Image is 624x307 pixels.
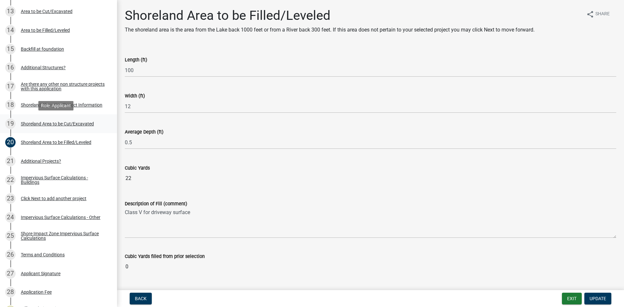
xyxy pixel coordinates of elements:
button: Back [130,293,152,304]
span: Share [595,10,610,18]
p: The shoreland area is the area from the Lake back 1000 feet or from a River back 300 feet. If thi... [125,26,535,34]
div: 17 [5,81,16,92]
h1: Shoreland Area to be Filled/Leveled [125,8,535,23]
div: Shoreland Area to be Filled/Leveled [21,140,91,145]
span: Update [590,296,606,301]
div: Application Fee [21,290,52,294]
span: Back [135,296,147,301]
div: 16 [5,62,16,73]
div: 26 [5,249,16,260]
div: 21 [5,156,16,166]
div: Impervious Surface Calculations - Other [21,215,100,220]
div: Additional Projects? [21,159,61,163]
div: Shore Impact Zone Impervious Surface Calculations [21,231,107,240]
label: Average Depth (ft) [125,130,163,134]
label: Cubic Yards [125,166,150,171]
div: Area to be Cut/Excavated [21,9,72,14]
button: Update [584,293,611,304]
button: shareShare [581,8,615,20]
div: 25 [5,231,16,241]
div: Shoreland Area to be Cut/Excavated [21,122,94,126]
label: Width (ft) [125,94,145,98]
div: Impervious Surface Calculations - Buildings [21,175,107,185]
div: 19 [5,119,16,129]
div: 13 [5,6,16,17]
label: Description of Fill (comment) [125,202,187,206]
div: 20 [5,137,16,147]
div: 22 [5,175,16,185]
div: 23 [5,193,16,204]
label: Cubic Yards filled from prior selection [125,254,205,259]
div: 28 [5,287,16,297]
label: Length (ft) [125,58,147,62]
i: share [586,10,594,18]
div: 18 [5,100,16,110]
div: Shoreland Alteration Project Information [21,103,102,107]
div: 14 [5,25,16,35]
div: 27 [5,268,16,279]
div: Area to be Filled/Leveled [21,28,70,32]
div: Backfill at foundation [21,47,64,51]
div: Click Next to add another project [21,196,86,201]
button: Exit [562,293,582,304]
div: 24 [5,212,16,223]
div: Are there any other non structure projects with this application [21,82,107,91]
div: 15 [5,44,16,54]
div: Applicant Signature [21,271,60,276]
div: Additional Structures? [21,65,66,70]
div: Role: Applicant [38,101,73,110]
div: Terms and Conditions [21,252,65,257]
